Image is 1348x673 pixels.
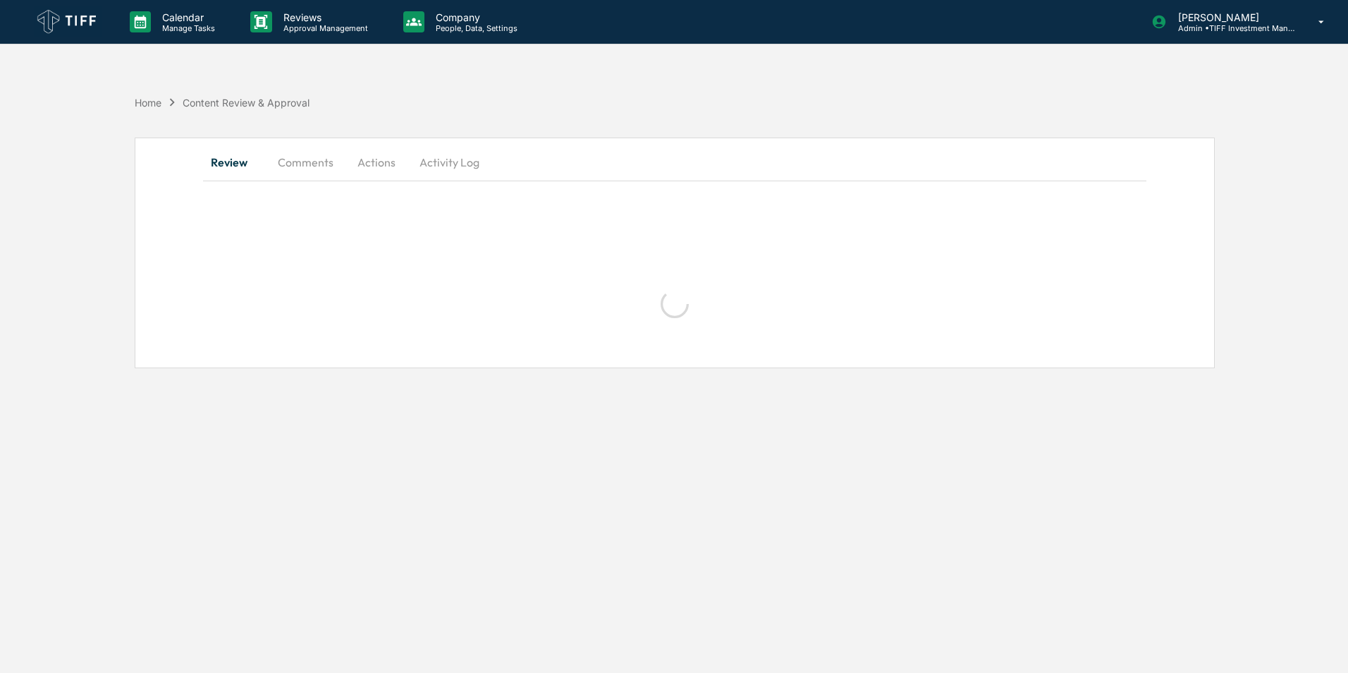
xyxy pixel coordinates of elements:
[34,6,102,37] img: logo
[272,23,375,33] p: Approval Management
[203,145,1146,179] div: secondary tabs example
[151,23,222,33] p: Manage Tasks
[151,11,222,23] p: Calendar
[272,11,375,23] p: Reviews
[266,145,345,179] button: Comments
[424,23,525,33] p: People, Data, Settings
[135,97,161,109] div: Home
[183,97,310,109] div: Content Review & Approval
[345,145,408,179] button: Actions
[1167,23,1298,33] p: Admin • TIFF Investment Management
[408,145,491,179] button: Activity Log
[203,145,266,179] button: Review
[1167,11,1298,23] p: [PERSON_NAME]
[424,11,525,23] p: Company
